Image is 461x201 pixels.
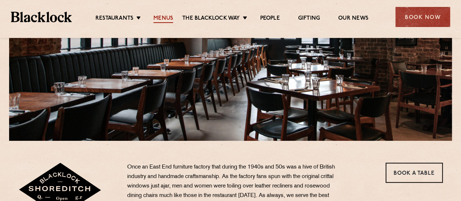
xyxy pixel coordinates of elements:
img: BL_Textured_Logo-footer-cropped.svg [11,12,72,22]
a: The Blacklock Way [182,15,240,23]
a: People [260,15,280,23]
a: Gifting [298,15,320,23]
div: Book Now [395,7,450,27]
a: Book a Table [386,163,443,183]
a: Menus [153,15,173,23]
a: Our News [338,15,368,23]
a: Restaurants [95,15,133,23]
